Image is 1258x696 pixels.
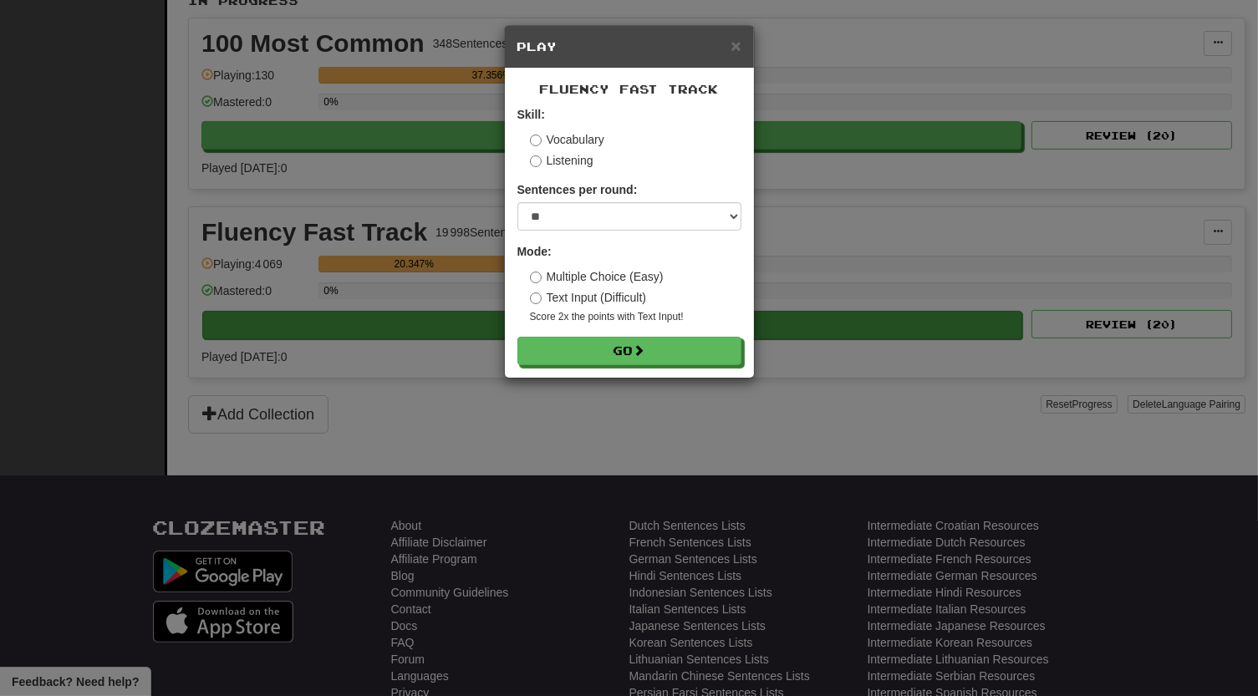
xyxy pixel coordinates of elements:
strong: Mode: [517,245,552,258]
input: Text Input (Difficult) [530,292,542,304]
button: Close [731,37,741,54]
label: Listening [530,152,593,169]
button: Go [517,337,741,365]
strong: Skill: [517,108,545,121]
h5: Play [517,38,741,55]
span: × [731,36,741,55]
input: Vocabulary [530,135,542,146]
label: Multiple Choice (Easy) [530,268,664,285]
input: Listening [530,155,542,167]
label: Text Input (Difficult) [530,289,647,306]
label: Sentences per round: [517,181,638,198]
input: Multiple Choice (Easy) [530,272,542,283]
label: Vocabulary [530,131,604,148]
small: Score 2x the points with Text Input ! [530,310,741,324]
span: Fluency Fast Track [540,82,719,96]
